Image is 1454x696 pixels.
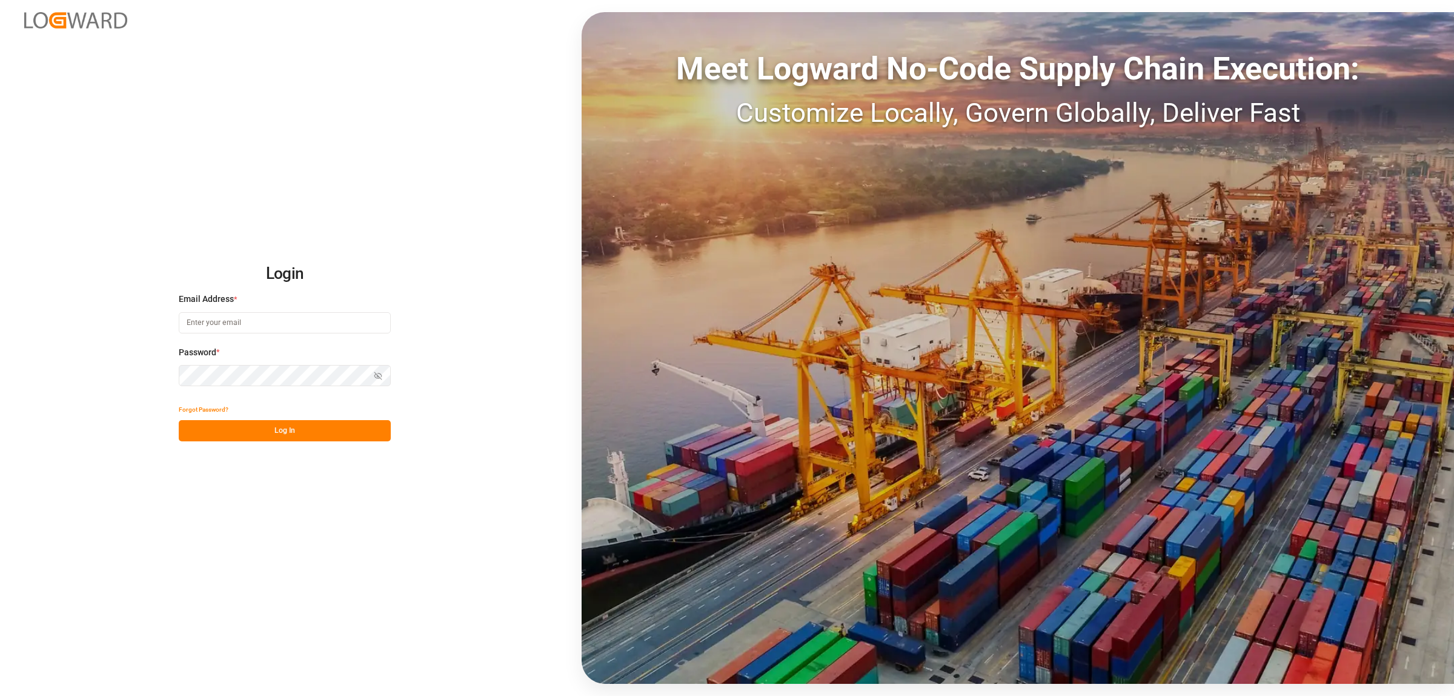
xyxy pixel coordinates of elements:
img: Logward_new_orange.png [24,12,127,28]
h2: Login [179,255,391,293]
button: Forgot Password? [179,399,228,420]
div: Customize Locally, Govern Globally, Deliver Fast [582,93,1454,133]
div: Meet Logward No-Code Supply Chain Execution: [582,45,1454,93]
span: Password [179,346,216,359]
input: Enter your email [179,312,391,333]
span: Email Address [179,293,234,306]
button: Log In [179,420,391,441]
